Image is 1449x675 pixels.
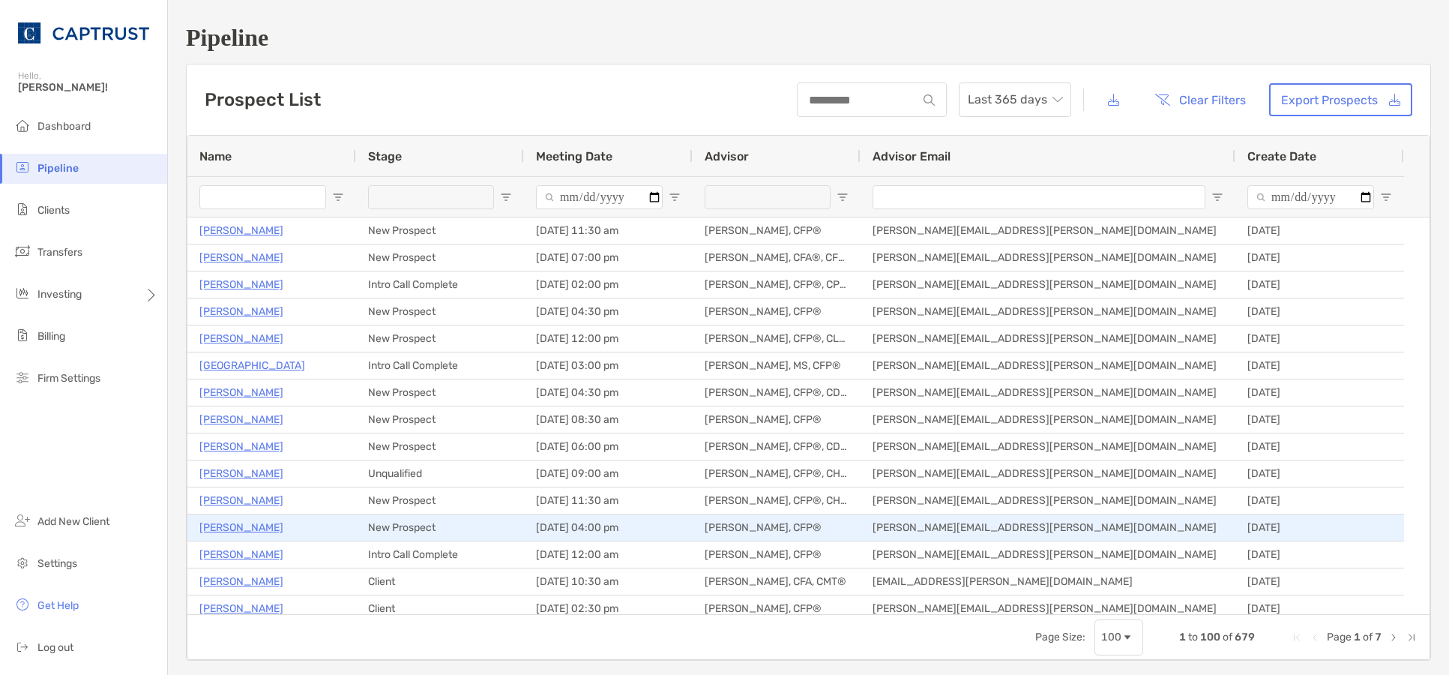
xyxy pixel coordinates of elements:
[199,329,283,348] a: [PERSON_NAME]
[199,149,232,163] span: Name
[861,325,1235,352] div: [PERSON_NAME][EMAIL_ADDRESS][PERSON_NAME][DOMAIN_NAME]
[1200,631,1220,643] span: 100
[356,595,524,622] div: Client
[693,352,861,379] div: [PERSON_NAME], MS, CFP®
[356,460,524,487] div: Unqualified
[861,595,1235,622] div: [PERSON_NAME][EMAIL_ADDRESS][PERSON_NAME][DOMAIN_NAME]
[356,568,524,595] div: Client
[1375,631,1382,643] span: 7
[1380,191,1392,203] button: Open Filter Menu
[356,487,524,514] div: New Prospect
[1094,619,1143,655] div: Page Size
[524,514,693,541] div: [DATE] 04:00 pm
[1235,631,1255,643] span: 679
[861,514,1235,541] div: [PERSON_NAME][EMAIL_ADDRESS][PERSON_NAME][DOMAIN_NAME]
[861,298,1235,325] div: [PERSON_NAME][EMAIL_ADDRESS][PERSON_NAME][DOMAIN_NAME]
[1235,406,1404,433] div: [DATE]
[861,460,1235,487] div: [PERSON_NAME][EMAIL_ADDRESS][PERSON_NAME][DOMAIN_NAME]
[1247,149,1316,163] span: Create Date
[199,248,283,267] a: [PERSON_NAME]
[1211,191,1223,203] button: Open Filter Menu
[13,158,31,176] img: pipeline icon
[1101,631,1121,643] div: 100
[861,352,1235,379] div: [PERSON_NAME][EMAIL_ADDRESS][PERSON_NAME][DOMAIN_NAME]
[1235,298,1404,325] div: [DATE]
[356,541,524,568] div: Intro Call Complete
[861,433,1235,460] div: [PERSON_NAME][EMAIL_ADDRESS][PERSON_NAME][DOMAIN_NAME]
[186,24,1431,52] h1: Pipeline
[924,94,935,106] img: input icon
[332,191,344,203] button: Open Filter Menu
[1235,217,1404,244] div: [DATE]
[37,330,65,343] span: Billing
[37,515,109,528] span: Add New Client
[524,406,693,433] div: [DATE] 08:30 am
[669,191,681,203] button: Open Filter Menu
[524,352,693,379] div: [DATE] 03:00 pm
[1269,83,1412,116] a: Export Prospects
[524,595,693,622] div: [DATE] 02:30 pm
[873,149,951,163] span: Advisor Email
[37,204,70,217] span: Clients
[524,460,693,487] div: [DATE] 09:00 am
[199,437,283,456] a: [PERSON_NAME]
[693,541,861,568] div: [PERSON_NAME], CFP®
[356,514,524,541] div: New Prospect
[356,217,524,244] div: New Prospect
[837,191,849,203] button: Open Filter Menu
[37,246,82,259] span: Transfers
[18,81,158,94] span: [PERSON_NAME]!
[37,288,82,301] span: Investing
[13,242,31,260] img: transfers icon
[356,271,524,298] div: Intro Call Complete
[368,149,402,163] span: Stage
[13,200,31,218] img: clients icon
[524,433,693,460] div: [DATE] 06:00 pm
[1035,631,1085,643] div: Page Size:
[693,217,861,244] div: [PERSON_NAME], CFP®
[356,406,524,433] div: New Prospect
[199,572,283,591] a: [PERSON_NAME]
[199,410,283,429] a: [PERSON_NAME]
[13,637,31,655] img: logout icon
[1309,631,1321,643] div: Previous Page
[18,6,149,60] img: CAPTRUST Logo
[199,518,283,537] a: [PERSON_NAME]
[1235,460,1404,487] div: [DATE]
[199,464,283,483] p: [PERSON_NAME]
[500,191,512,203] button: Open Filter Menu
[1223,631,1232,643] span: of
[705,149,749,163] span: Advisor
[1291,631,1303,643] div: First Page
[1354,631,1361,643] span: 1
[861,487,1235,514] div: [PERSON_NAME][EMAIL_ADDRESS][PERSON_NAME][DOMAIN_NAME]
[199,545,283,564] a: [PERSON_NAME]
[1235,541,1404,568] div: [DATE]
[199,185,326,209] input: Name Filter Input
[1188,631,1198,643] span: to
[199,275,283,294] a: [PERSON_NAME]
[524,541,693,568] div: [DATE] 12:00 am
[693,298,861,325] div: [PERSON_NAME], CFP®
[1179,631,1186,643] span: 1
[693,406,861,433] div: [PERSON_NAME], CFP®
[524,298,693,325] div: [DATE] 04:30 pm
[693,514,861,541] div: [PERSON_NAME], CFP®
[1235,244,1404,271] div: [DATE]
[199,383,283,402] a: [PERSON_NAME]
[1235,595,1404,622] div: [DATE]
[1406,631,1418,643] div: Last Page
[861,406,1235,433] div: [PERSON_NAME][EMAIL_ADDRESS][PERSON_NAME][DOMAIN_NAME]
[1388,631,1400,643] div: Next Page
[37,557,77,570] span: Settings
[1235,487,1404,514] div: [DATE]
[199,599,283,618] a: [PERSON_NAME]
[356,379,524,406] div: New Prospect
[356,352,524,379] div: Intro Call Complete
[693,325,861,352] div: [PERSON_NAME], CFP®, CLU®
